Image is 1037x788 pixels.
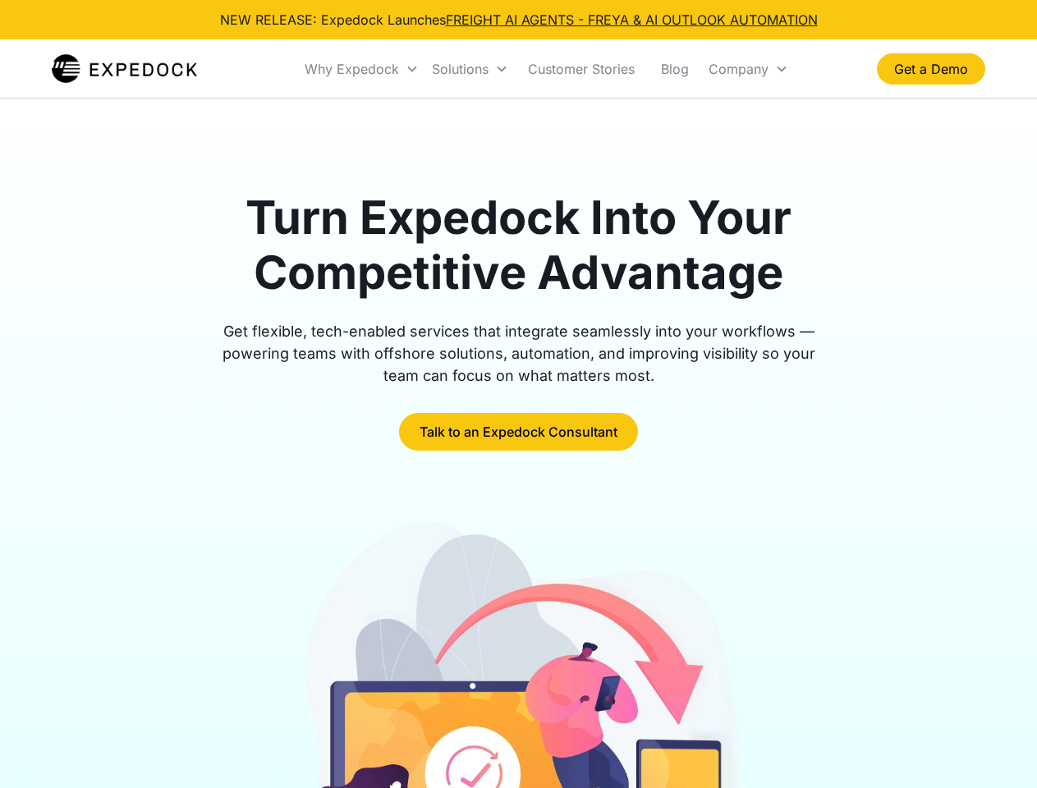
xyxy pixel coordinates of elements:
[702,41,795,97] div: Company
[52,53,197,85] a: home
[709,61,769,77] div: Company
[648,41,702,97] a: Blog
[204,320,834,387] div: Get flexible, tech-enabled services that integrate seamlessly into your workflows — powering team...
[220,10,818,30] div: NEW RELEASE: Expedock Launches
[204,190,834,300] h1: Turn Expedock Into Your Competitive Advantage
[877,53,985,85] a: Get a Demo
[432,61,489,77] div: Solutions
[446,11,818,28] a: FREIGHT AI AGENTS - FREYA & AI OUTLOOK AUTOMATION
[305,61,399,77] div: Why Expedock
[955,709,1037,788] iframe: Chat Widget
[515,41,648,97] a: Customer Stories
[399,413,638,451] a: Talk to an Expedock Consultant
[425,41,515,97] div: Solutions
[52,53,197,85] img: Expedock Logo
[298,41,425,97] div: Why Expedock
